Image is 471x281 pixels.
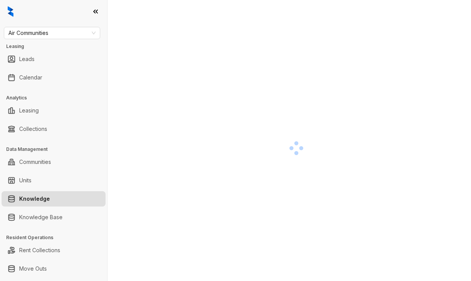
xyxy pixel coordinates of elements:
[19,51,35,67] a: Leads
[2,210,106,225] li: Knowledge Base
[2,51,106,67] li: Leads
[6,234,107,241] h3: Resident Operations
[19,210,63,225] a: Knowledge Base
[8,6,13,17] img: logo
[2,154,106,170] li: Communities
[6,94,107,101] h3: Analytics
[19,261,47,276] a: Move Outs
[2,70,106,85] li: Calendar
[8,27,96,39] span: Air Communities
[19,121,47,137] a: Collections
[2,173,106,188] li: Units
[19,154,51,170] a: Communities
[2,243,106,258] li: Rent Collections
[2,121,106,137] li: Collections
[6,146,107,153] h3: Data Management
[19,173,31,188] a: Units
[2,191,106,207] li: Knowledge
[19,243,60,258] a: Rent Collections
[6,43,107,50] h3: Leasing
[2,103,106,118] li: Leasing
[19,103,39,118] a: Leasing
[19,70,42,85] a: Calendar
[2,261,106,276] li: Move Outs
[19,191,50,207] a: Knowledge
